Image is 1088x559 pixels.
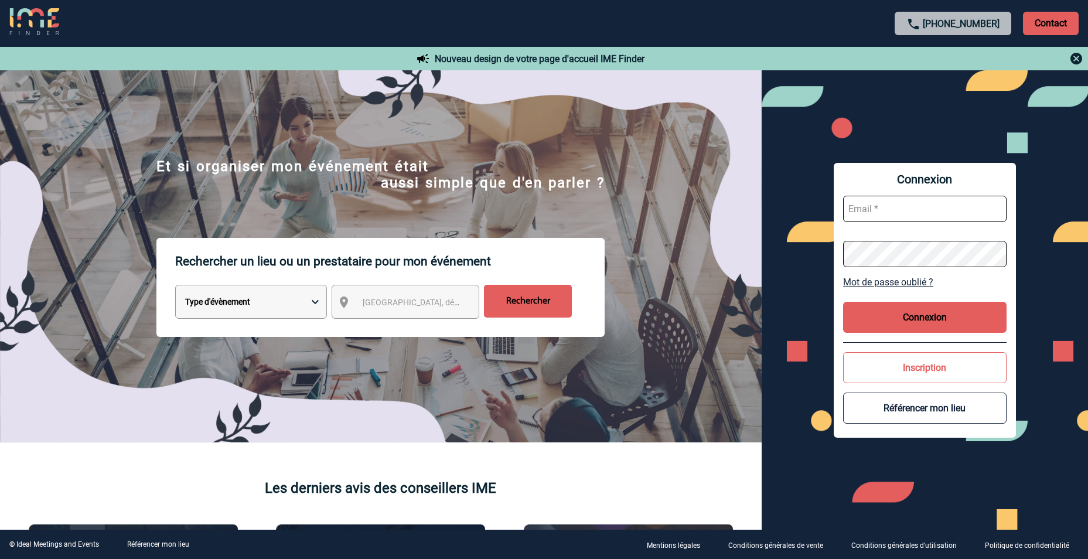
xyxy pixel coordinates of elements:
input: Rechercher [484,285,572,318]
p: Conditions générales d'utilisation [851,541,957,550]
a: [PHONE_NUMBER] [923,18,1000,29]
img: call-24-px.png [906,17,920,31]
a: Mentions légales [637,539,719,550]
p: Mentions légales [647,541,700,550]
p: Conditions générales de vente [728,541,823,550]
p: Politique de confidentialité [985,541,1069,550]
input: Email * [843,196,1007,222]
p: Contact [1023,12,1079,35]
button: Inscription [843,352,1007,383]
span: Connexion [843,172,1007,186]
a: Politique de confidentialité [976,539,1088,550]
a: Référencer mon lieu [127,540,189,548]
a: Conditions générales de vente [719,539,842,550]
p: Rechercher un lieu ou un prestataire pour mon événement [175,238,605,285]
a: Conditions générales d'utilisation [842,539,976,550]
div: © Ideal Meetings and Events [9,540,99,548]
button: Connexion [843,302,1007,333]
span: [GEOGRAPHIC_DATA], département, région... [363,298,526,307]
button: Référencer mon lieu [843,393,1007,424]
a: Mot de passe oublié ? [843,277,1007,288]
